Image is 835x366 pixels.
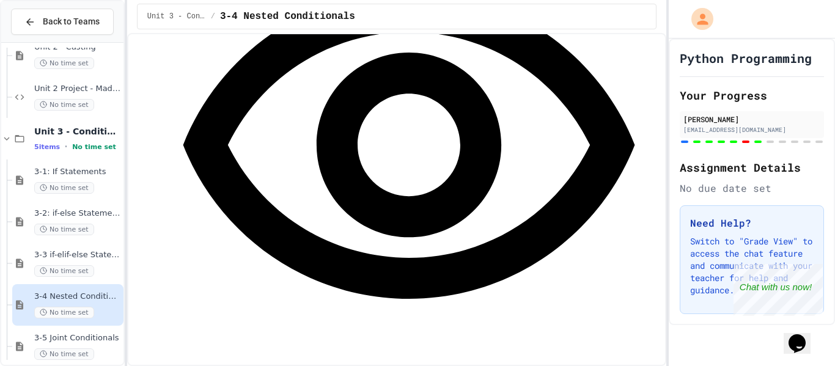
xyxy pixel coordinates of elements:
span: 3-1: If Statements [34,167,121,177]
span: No time set [34,265,94,277]
span: No time set [34,307,94,318]
h2: Assignment Details [680,159,824,176]
p: Switch to "Grade View" to access the chat feature and communicate with your teacher for help and ... [690,235,814,296]
span: 3-4 Nested Conditionals [220,9,355,24]
span: No time set [34,224,94,235]
span: 3-2: if-else Statements [34,208,121,219]
div: No due date set [680,181,824,196]
span: / [211,12,215,21]
span: 3-3 if-elif-else Statements [34,250,121,260]
span: No time set [34,182,94,194]
h3: Need Help? [690,216,814,230]
span: 3-5 Joint Conditionals [34,333,121,343]
div: My Account [679,5,716,33]
span: Unit 2 - Casting [34,42,121,53]
iframe: chat widget [734,264,823,316]
span: Unit 2 Project - Mad Lib [34,84,121,94]
span: 5 items [34,143,60,151]
span: No time set [34,99,94,111]
span: • [65,142,67,152]
button: Back to Teams [11,9,114,35]
span: No time set [34,57,94,69]
span: 3-4 Nested Conditionals [34,291,121,302]
div: [PERSON_NAME] [683,114,820,125]
div: [EMAIL_ADDRESS][DOMAIN_NAME] [683,125,820,134]
span: Back to Teams [43,15,100,28]
span: No time set [34,348,94,360]
span: Unit 3 - Conditionals [147,12,206,21]
h2: Your Progress [680,87,824,104]
span: Unit 3 - Conditionals [34,126,121,137]
span: No time set [72,143,116,151]
h1: Python Programming [680,49,812,67]
iframe: chat widget [784,317,823,354]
